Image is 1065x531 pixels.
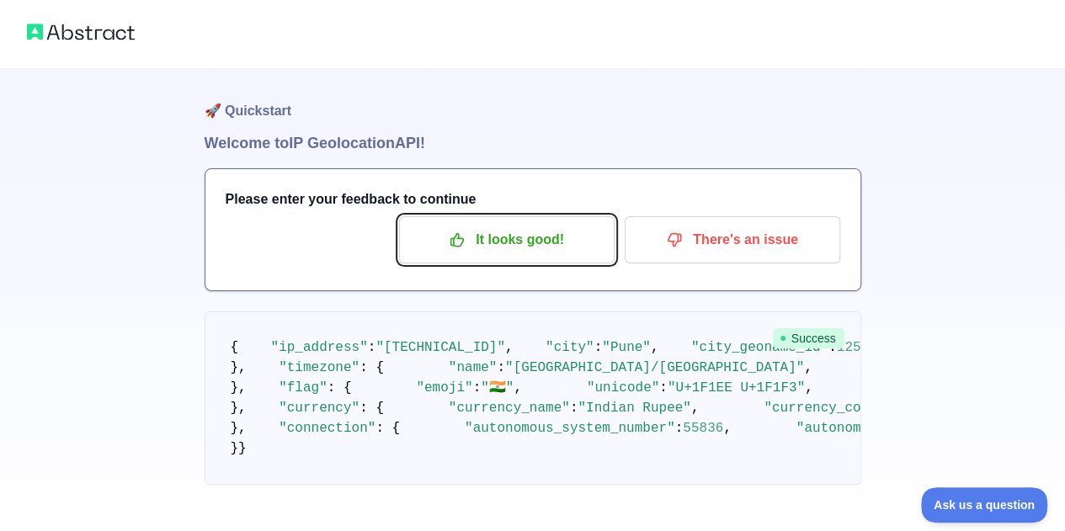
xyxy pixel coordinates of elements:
span: "Indian Rupee" [578,401,690,416]
span: : { [359,360,384,375]
p: It looks good! [412,226,602,254]
span: : { [375,421,400,436]
img: Abstract logo [27,20,135,44]
span: , [691,401,700,416]
span: , [804,360,812,375]
h1: Welcome to IP Geolocation API! [205,131,861,155]
span: "Pune" [602,340,651,355]
span: "currency_code" [764,401,885,416]
span: 55836 [683,421,723,436]
span: "[GEOGRAPHIC_DATA]/[GEOGRAPHIC_DATA]" [505,360,804,375]
span: "U+1F1EE U+1F1F3" [668,380,805,396]
h1: 🚀 Quickstart [205,67,861,131]
span: : [570,401,578,416]
span: "autonomous_system_organization" [796,421,1055,436]
span: , [651,340,659,355]
span: "city" [546,340,594,355]
span: : [368,340,376,355]
span: "🇮🇳" [481,380,514,396]
span: , [723,421,732,436]
span: "ip_address" [271,340,368,355]
span: "flag" [279,380,327,396]
span: "unicode" [587,380,659,396]
span: "autonomous_system_number" [465,421,675,436]
h3: Please enter your feedback to continue [226,189,840,210]
button: There's an issue [625,216,840,263]
span: : [675,421,684,436]
p: There's an issue [637,226,828,254]
span: "currency" [279,401,359,416]
span: Success [773,328,844,348]
span: "emoji" [416,380,472,396]
span: "[TECHNICAL_ID]" [375,340,505,355]
span: : { [327,380,352,396]
span: "city_geoname_id" [691,340,828,355]
span: : [659,380,668,396]
button: It looks good! [399,216,615,263]
span: : [473,380,482,396]
span: : [594,340,603,355]
span: , [514,380,522,396]
span: , [805,380,813,396]
span: "currency_name" [449,401,570,416]
span: "timezone" [279,360,359,375]
span: : { [359,401,384,416]
span: "connection" [279,421,375,436]
span: "name" [449,360,498,375]
span: : [497,360,505,375]
span: , [505,340,514,355]
span: { [231,340,239,355]
iframe: Toggle Customer Support [921,487,1048,523]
